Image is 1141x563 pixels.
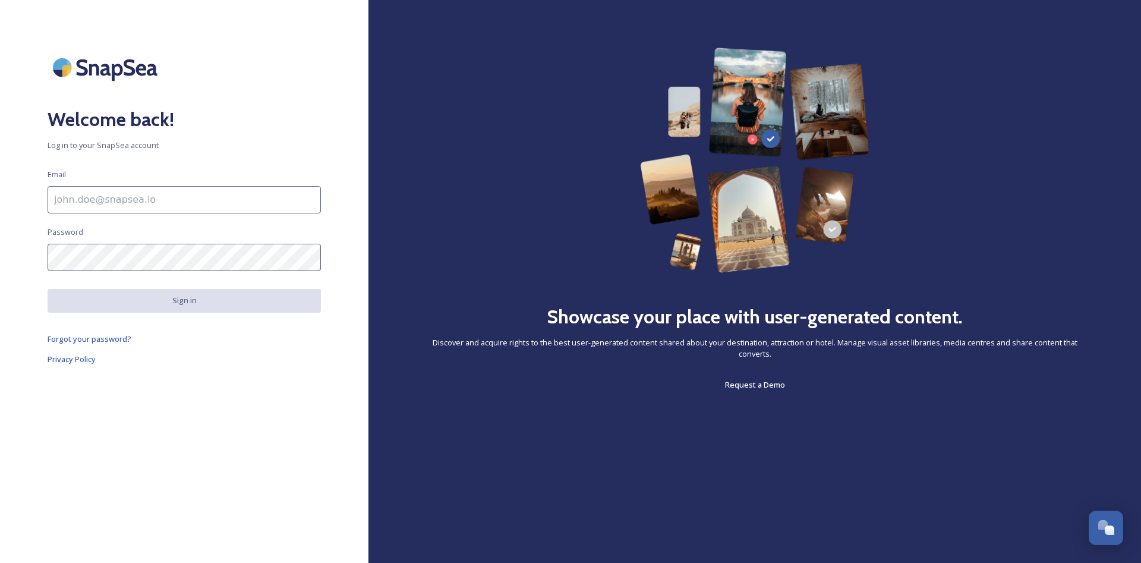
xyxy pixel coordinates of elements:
[640,48,870,273] img: 63b42ca75bacad526042e722_Group%20154-p-800.png
[48,140,321,151] span: Log in to your SnapSea account
[1089,511,1123,545] button: Open Chat
[48,169,66,180] span: Email
[48,289,321,312] button: Sign in
[416,337,1093,360] span: Discover and acquire rights to the best user-generated content shared about your destination, att...
[48,334,131,344] span: Forgot your password?
[48,186,321,213] input: john.doe@snapsea.io
[48,332,321,346] a: Forgot your password?
[48,354,96,364] span: Privacy Policy
[725,378,785,392] a: Request a Demo
[48,105,321,134] h2: Welcome back!
[725,379,785,390] span: Request a Demo
[48,227,83,238] span: Password
[48,352,321,366] a: Privacy Policy
[547,303,963,331] h2: Showcase your place with user-generated content.
[48,48,166,87] img: SnapSea Logo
